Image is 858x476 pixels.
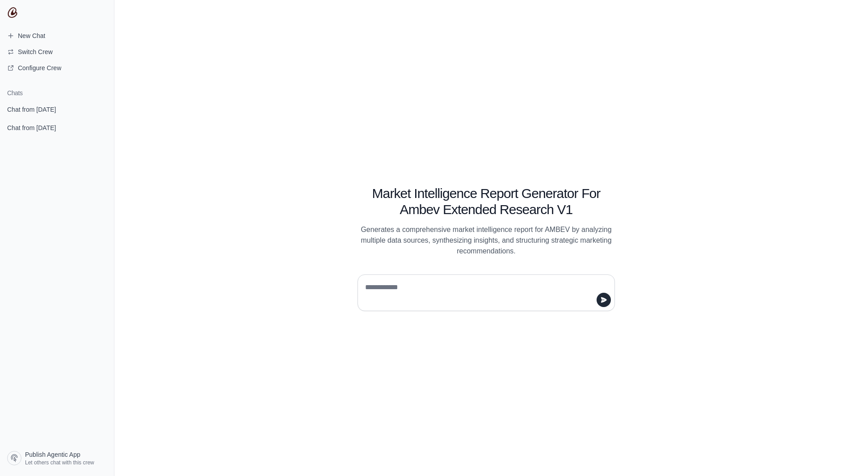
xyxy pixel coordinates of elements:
a: Chat from [DATE] [4,119,110,136]
span: New Chat [18,31,45,40]
a: Chat from [DATE] [4,101,110,118]
a: Configure Crew [4,61,110,75]
img: CrewAI Logo [7,7,18,18]
span: Chat from [DATE] [7,105,56,114]
h1: Market Intelligence Report Generator For Ambev Extended Research V1 [357,185,615,218]
a: Publish Agentic App Let others chat with this crew [4,447,110,469]
span: Chat from [DATE] [7,123,56,132]
iframe: Chat Widget [813,433,858,476]
button: Switch Crew [4,45,110,59]
span: Configure Crew [18,63,61,72]
span: Publish Agentic App [25,450,80,459]
p: Generates a comprehensive market intelligence report for AMBEV by analyzing multiple data sources... [357,224,615,257]
span: Switch Crew [18,47,53,56]
a: New Chat [4,29,110,43]
span: Let others chat with this crew [25,459,94,466]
